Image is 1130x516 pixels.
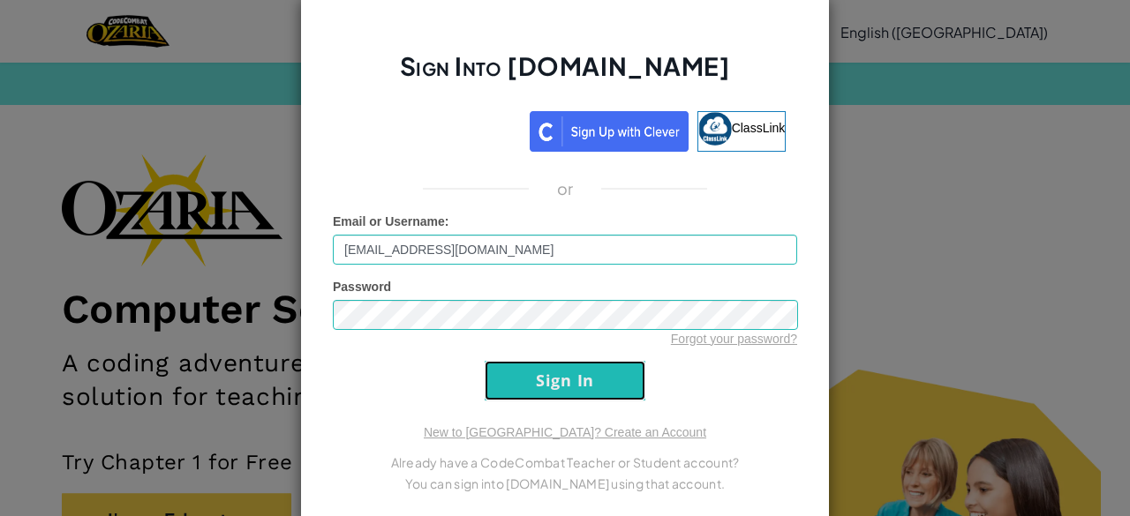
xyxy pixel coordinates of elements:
h2: Sign Into [DOMAIN_NAME] [333,49,797,101]
img: clever_sso_button@2x.png [530,111,689,152]
span: Password [333,280,391,294]
a: New to [GEOGRAPHIC_DATA]? Create an Account [424,425,706,439]
input: Sign In [485,361,645,400]
p: Already have a CodeCombat Teacher or Student account? [333,452,797,473]
iframe: Sign in with Google Button [335,109,530,148]
img: classlink-logo-small.png [698,112,732,146]
p: You can sign into [DOMAIN_NAME] using that account. [333,473,797,494]
span: ClassLink [732,120,786,134]
label: : [333,213,449,230]
p: or [557,178,574,199]
a: Forgot your password? [671,332,797,346]
span: Email or Username [333,214,445,228]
